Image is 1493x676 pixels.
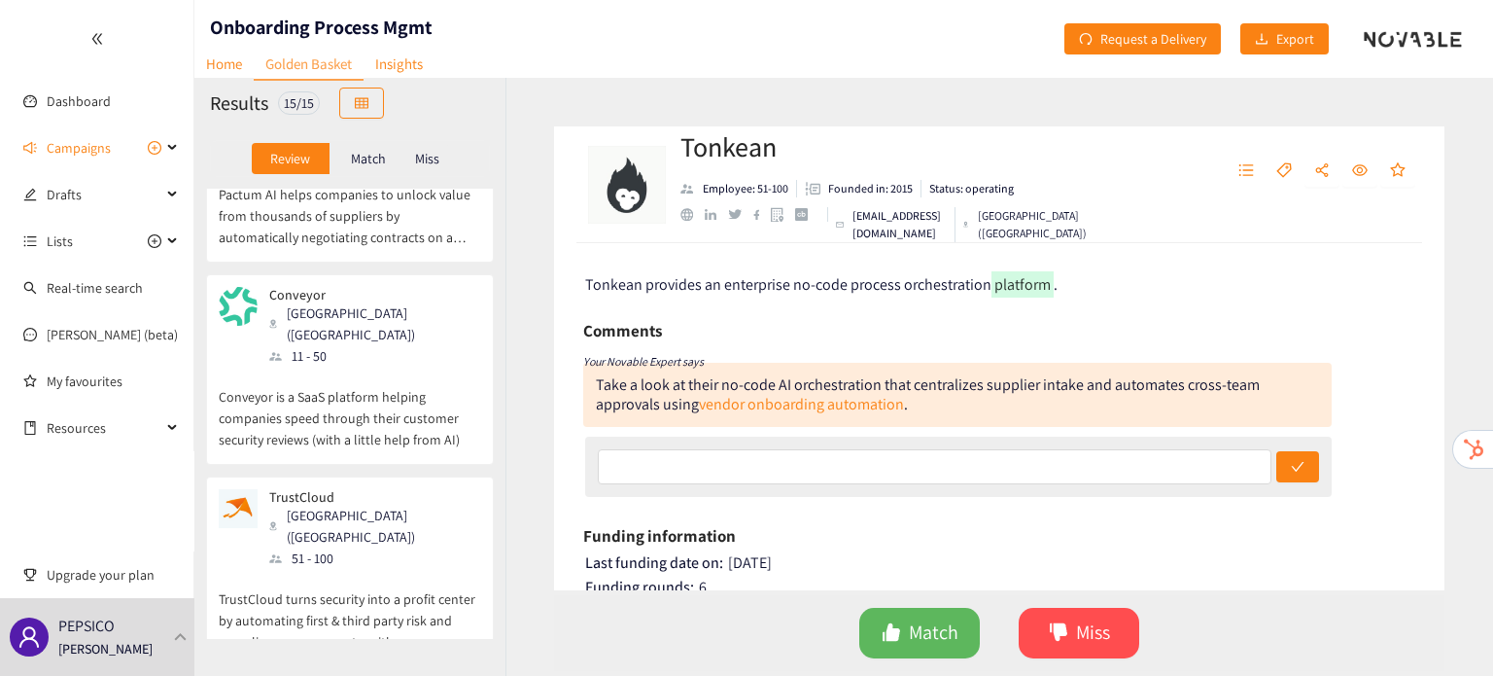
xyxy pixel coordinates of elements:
[1276,451,1319,482] button: check
[210,14,433,41] h1: Onboarding Process Mgmt
[17,625,41,649] span: user
[680,208,705,221] a: website
[1380,156,1415,187] button: star
[1276,28,1314,50] span: Export
[1396,583,1493,676] iframe: Chat Widget
[58,638,153,659] p: [PERSON_NAME]
[795,208,819,221] a: crunchbase
[1064,23,1221,54] button: redoRequest a Delivery
[47,222,73,261] span: Lists
[1076,618,1110,648] span: Miss
[47,326,178,343] a: [PERSON_NAME] (beta)
[596,374,1260,414] div: Take a look at their no-code AI orchestration that centralizes supplier intake and automates cros...
[1054,274,1058,295] span: .
[269,505,479,548] div: [GEOGRAPHIC_DATA] ([GEOGRAPHIC_DATA])
[703,180,788,197] p: Employee: 51-100
[1276,162,1292,180] span: tag
[23,568,37,582] span: trophy
[1019,608,1139,658] button: dislikeMiss
[269,287,468,302] p: Conveyor
[588,146,666,224] img: Company Logo
[583,354,704,369] i: Your Novable Expert says
[1390,162,1406,180] span: star
[1314,162,1330,180] span: share-alt
[1079,32,1093,48] span: redo
[269,302,479,345] div: [GEOGRAPHIC_DATA] ([GEOGRAPHIC_DATA])
[90,32,104,46] span: double-left
[219,164,481,248] p: Pactum AI helps companies to unlock value from thousands of suppliers by automatically negotiatin...
[47,362,179,401] a: My favourites
[210,89,268,117] h2: Results
[1352,162,1368,180] span: eye
[680,180,797,197] li: Employees
[1291,460,1304,476] span: check
[1267,156,1302,187] button: tag
[364,49,434,79] a: Insights
[797,180,921,197] li: Founded in year
[269,345,479,367] div: 11 - 50
[355,96,368,112] span: table
[583,521,736,551] h6: Funding information
[47,279,143,297] a: Real-time search
[771,207,795,222] a: google maps
[728,209,752,219] a: twitter
[219,287,258,326] img: Snapshot of the company's website
[47,409,161,447] span: Resources
[1229,156,1264,187] button: unordered-list
[1240,23,1329,54] button: downloadExport
[705,209,728,221] a: linkedin
[585,553,1416,573] div: [DATE]
[269,489,468,505] p: TrustCloud
[585,578,1416,597] div: 6
[991,271,1054,298] mark: platform
[585,577,694,597] span: Funding rounds:
[1304,156,1339,187] button: share-alt
[1238,162,1254,180] span: unordered-list
[921,180,1014,197] li: Status
[828,180,913,197] p: Founded in: 2015
[909,618,958,648] span: Match
[1049,623,1068,645] span: dislike
[23,141,37,155] span: sound
[269,548,479,569] div: 51 - 100
[753,209,772,220] a: facebook
[699,394,904,414] a: vendor onboarding automation
[963,207,1092,242] div: [GEOGRAPHIC_DATA] ([GEOGRAPHIC_DATA])
[1255,32,1268,48] span: download
[254,49,364,81] a: Golden Basket
[859,608,980,658] button: likeMatch
[47,92,111,110] a: Dashboard
[23,421,37,435] span: book
[47,555,179,594] span: Upgrade your plan
[1342,156,1377,187] button: eye
[585,274,991,295] span: Tonkean provides an enterprise no-code process orchestration
[148,234,161,248] span: plus-circle
[148,141,161,155] span: plus-circle
[583,316,662,345] h6: Comments
[270,151,310,166] p: Review
[351,151,386,166] p: Match
[219,367,481,450] p: Conveyor is a SaaS platform helping companies speed through their customer security reviews (with...
[47,175,161,214] span: Drafts
[415,151,439,166] p: Miss
[1100,28,1206,50] span: Request a Delivery
[23,234,37,248] span: unordered-list
[585,552,723,573] span: Last funding date on:
[680,127,1072,166] h2: Tonkean
[58,614,115,638] p: PEPSICO
[339,88,384,119] button: table
[23,188,37,201] span: edit
[278,91,320,115] div: 15 / 15
[882,623,901,645] span: like
[219,489,258,528] img: Snapshot of the company's website
[852,207,947,242] p: [EMAIL_ADDRESS][DOMAIN_NAME]
[929,180,1014,197] p: Status: operating
[219,569,481,653] p: TrustCloud turns security into a profit center by automating first & third party risk and complia...
[47,128,111,167] span: Campaigns
[194,49,254,79] a: Home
